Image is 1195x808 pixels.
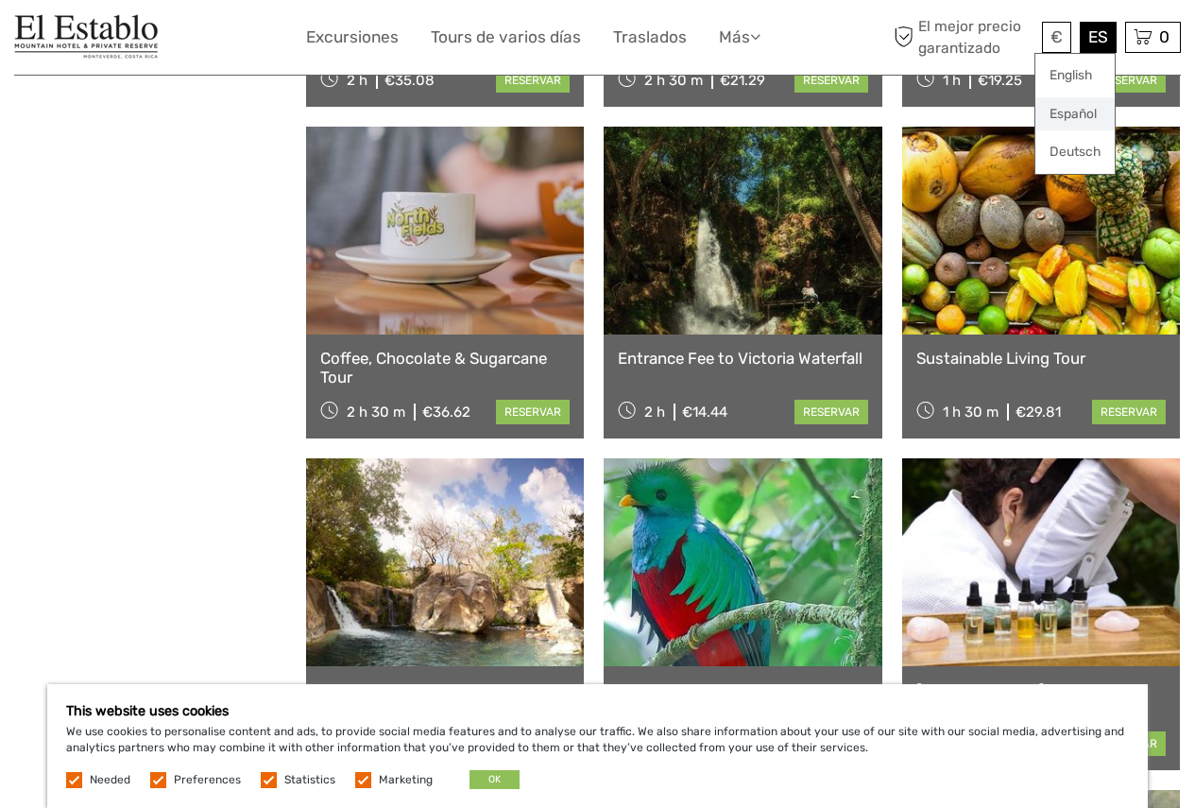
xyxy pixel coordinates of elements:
[644,404,665,421] span: 2 h
[978,72,1022,89] div: €19.25
[943,72,961,89] span: 1 h
[682,404,727,421] div: €14.44
[794,68,868,93] a: reservar
[916,349,1166,368] a: Sustainable Living Tour
[347,72,367,89] span: 2 h
[1092,400,1166,424] a: reservar
[90,772,130,788] label: Needed
[320,349,570,387] a: Coffee, Chocolate & Sugarcane Tour
[1080,22,1117,53] div: ES
[1035,59,1115,93] a: English
[47,684,1148,808] div: We use cookies to personalise content and ads, to provide social media features and to analyse ou...
[217,29,240,52] button: Open LiveChat chat widget
[644,72,703,89] span: 2 h 30 m
[720,72,765,89] div: €21.29
[889,16,1037,58] span: El mejor precio garantizado
[1035,97,1115,131] a: Español
[613,24,687,51] a: Traslados
[174,772,241,788] label: Preferences
[1050,27,1063,46] span: €
[320,680,570,719] a: Caminata a la cascada de Las Chorreras
[66,703,1129,719] h5: This website uses cookies
[719,24,760,51] a: Más
[347,404,405,421] span: 2 h 30 m
[1035,135,1115,169] a: Deutsch
[943,404,999,421] span: 1 h 30 m
[379,772,433,788] label: Marketing
[469,770,520,789] button: OK
[26,33,213,48] p: We're away right now. Please check back later!
[618,680,867,719] a: Recorrido natural por el bosque nuboso [PERSON_NAME][GEOGRAPHIC_DATA]
[284,772,335,788] label: Statistics
[496,400,570,424] a: reservar
[1016,404,1061,421] div: €29.81
[431,24,581,51] a: Tours de varios días
[496,68,570,93] a: reservar
[794,400,868,424] a: reservar
[14,14,160,60] img: El Establo Mountain Hotel
[306,24,399,51] a: Excursiones
[384,72,435,89] div: €35.08
[1092,68,1166,93] a: reservar
[1156,27,1172,46] span: 0
[422,404,470,421] div: €36.62
[618,349,867,368] a: Entrance Fee to Victoria Waterfall
[916,680,1166,699] a: [PERSON_NAME]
